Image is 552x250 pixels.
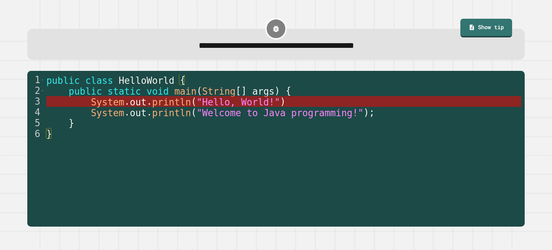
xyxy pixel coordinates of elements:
[174,86,197,96] span: main
[41,85,45,96] span: Toggle code folding, rows 2 through 5
[152,96,191,107] span: println
[130,107,146,118] span: out
[85,75,113,86] span: class
[460,19,512,37] a: Show tip
[152,107,191,118] span: println
[27,96,45,107] div: 3
[46,75,80,86] span: public
[69,86,102,96] span: public
[27,107,45,118] div: 4
[197,107,364,118] span: "Welcome to Java programming!"
[197,96,280,107] span: "Hello, World!"
[91,107,124,118] span: System
[107,86,141,96] span: static
[27,85,45,96] div: 2
[27,74,45,85] div: 1
[91,96,124,107] span: System
[27,118,45,128] div: 5
[27,128,45,139] div: 6
[130,96,146,107] span: out
[119,75,174,86] span: HelloWorld
[147,86,169,96] span: void
[202,86,236,96] span: String
[252,86,275,96] span: args
[41,74,45,85] span: Toggle code folding, rows 1 through 6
